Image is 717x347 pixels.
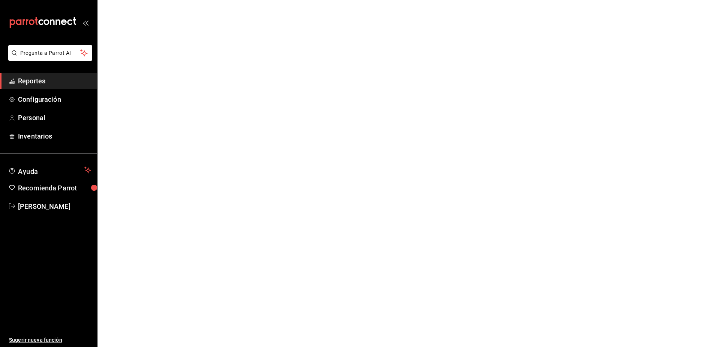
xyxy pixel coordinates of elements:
span: Ayuda [18,166,81,175]
button: open_drawer_menu [82,20,88,26]
span: Personal [18,113,91,123]
span: Inventarios [18,131,91,141]
span: Reportes [18,76,91,86]
span: [PERSON_NAME] [18,201,91,211]
button: Pregunta a Parrot AI [8,45,92,61]
span: Configuración [18,94,91,104]
span: Sugerir nueva función [9,336,91,344]
a: Pregunta a Parrot AI [5,54,92,62]
span: Recomienda Parrot [18,183,91,193]
span: Pregunta a Parrot AI [20,49,81,57]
